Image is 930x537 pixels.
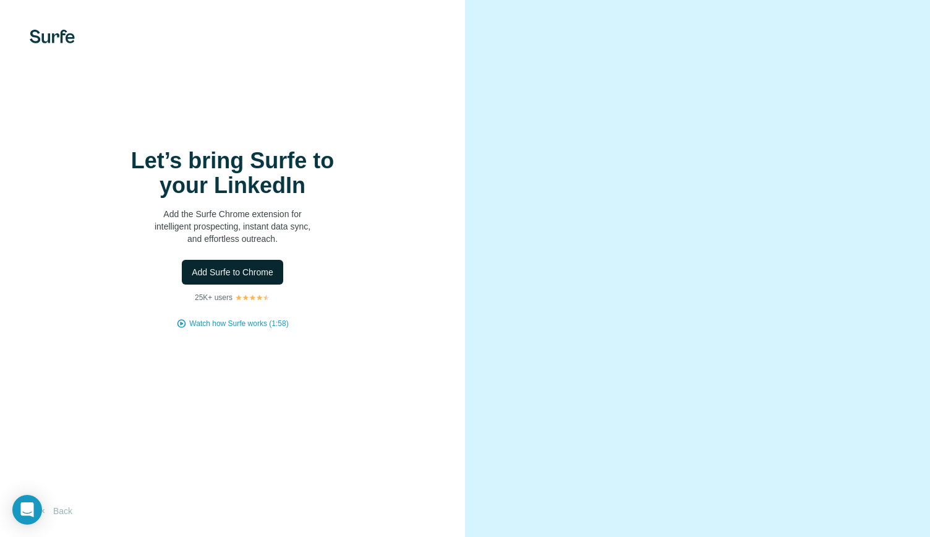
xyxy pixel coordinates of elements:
[235,294,270,301] img: Rating Stars
[195,292,232,303] p: 25K+ users
[109,208,356,245] p: Add the Surfe Chrome extension for intelligent prospecting, instant data sync, and effortless out...
[12,495,42,525] div: Open Intercom Messenger
[192,266,273,278] span: Add Surfe to Chrome
[182,260,283,285] button: Add Surfe to Chrome
[30,30,75,43] img: Surfe's logo
[109,148,356,198] h1: Let’s bring Surfe to your LinkedIn
[189,318,288,329] button: Watch how Surfe works (1:58)
[30,500,81,522] button: Back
